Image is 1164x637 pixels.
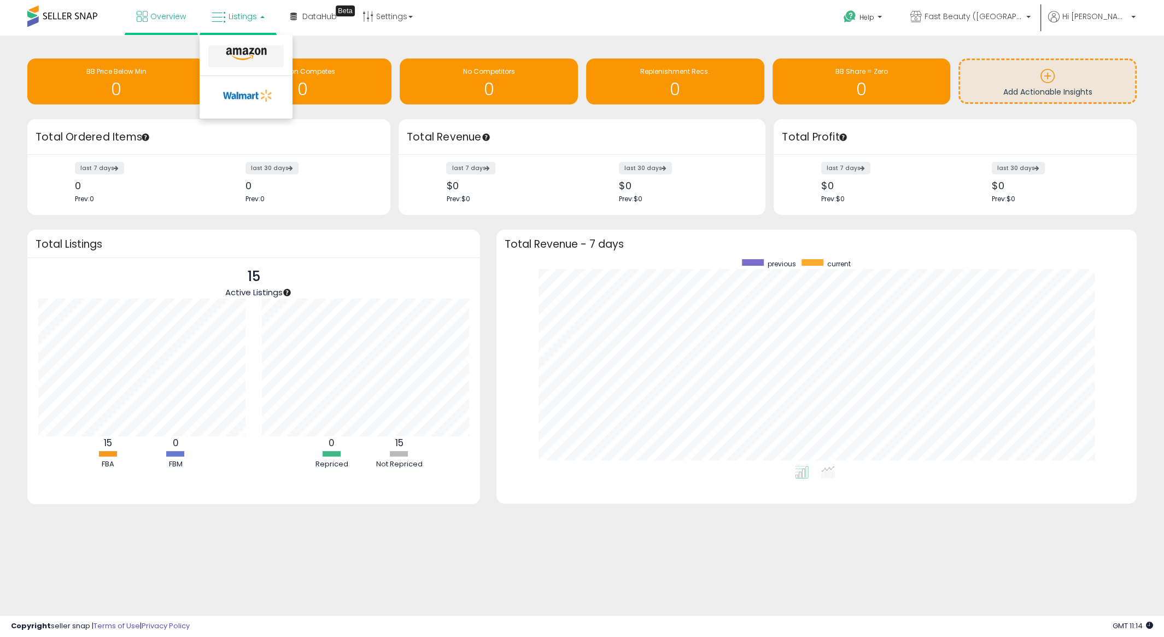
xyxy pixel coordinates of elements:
[992,180,1118,191] div: $0
[229,11,257,22] span: Listings
[821,180,947,191] div: $0
[27,59,206,104] a: BB Price Below Min 0
[75,459,141,470] div: FBA
[282,288,292,297] div: Tooltip anchor
[407,130,757,145] h3: Total Revenue
[270,67,335,76] span: Amazon Competes
[619,180,746,191] div: $0
[302,11,337,22] span: DataHub
[172,436,178,449] b: 0
[395,436,403,449] b: 15
[214,59,392,104] a: Amazon Competes 0
[405,80,572,98] h1: 0
[219,80,387,98] h1: 0
[505,240,1128,248] h3: Total Revenue - 7 days
[104,436,112,449] b: 15
[86,67,147,76] span: BB Price Below Min
[143,459,208,470] div: FBM
[245,162,299,174] label: last 30 days
[1048,11,1136,36] a: Hi [PERSON_NAME]
[299,459,365,470] div: Repriced
[1062,11,1128,22] span: Hi [PERSON_NAME]
[1003,86,1092,97] span: Add Actionable Insights
[245,194,265,203] span: Prev: 0
[835,67,887,76] span: BB Share = Zero
[446,162,495,174] label: last 7 days
[446,180,574,191] div: $0
[481,132,491,142] div: Tooltip anchor
[36,130,382,145] h3: Total Ordered Items
[75,180,201,191] div: 0
[33,80,200,98] h1: 0
[36,240,472,248] h3: Total Listings
[586,59,764,104] a: Replenishment Recs. 0
[141,132,150,142] div: Tooltip anchor
[225,266,282,287] p: 15
[768,259,796,268] span: previous
[838,132,848,142] div: Tooltip anchor
[925,11,1023,22] span: Fast Beauty ([GEOGRAPHIC_DATA])
[150,11,186,22] span: Overview
[835,2,893,36] a: Help
[366,459,432,470] div: Not Repriced
[75,162,124,174] label: last 7 days
[782,130,1128,145] h3: Total Profit
[75,194,94,203] span: Prev: 0
[821,194,845,203] span: Prev: $0
[619,162,672,174] label: last 30 days
[827,259,851,268] span: current
[843,10,857,24] i: Get Help
[329,436,335,449] b: 0
[992,194,1015,203] span: Prev: $0
[446,194,470,203] span: Prev: $0
[619,194,642,203] span: Prev: $0
[400,59,578,104] a: No Competitors 0
[778,80,945,98] h1: 0
[336,5,355,16] div: Tooltip anchor
[992,162,1045,174] label: last 30 days
[640,67,710,76] span: Replenishment Recs.
[859,13,874,22] span: Help
[245,180,371,191] div: 0
[225,287,282,298] span: Active Listings
[821,162,870,174] label: last 7 days
[592,80,759,98] h1: 0
[463,67,515,76] span: No Competitors
[773,59,951,104] a: BB Share = Zero 0
[960,60,1135,102] a: Add Actionable Insights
